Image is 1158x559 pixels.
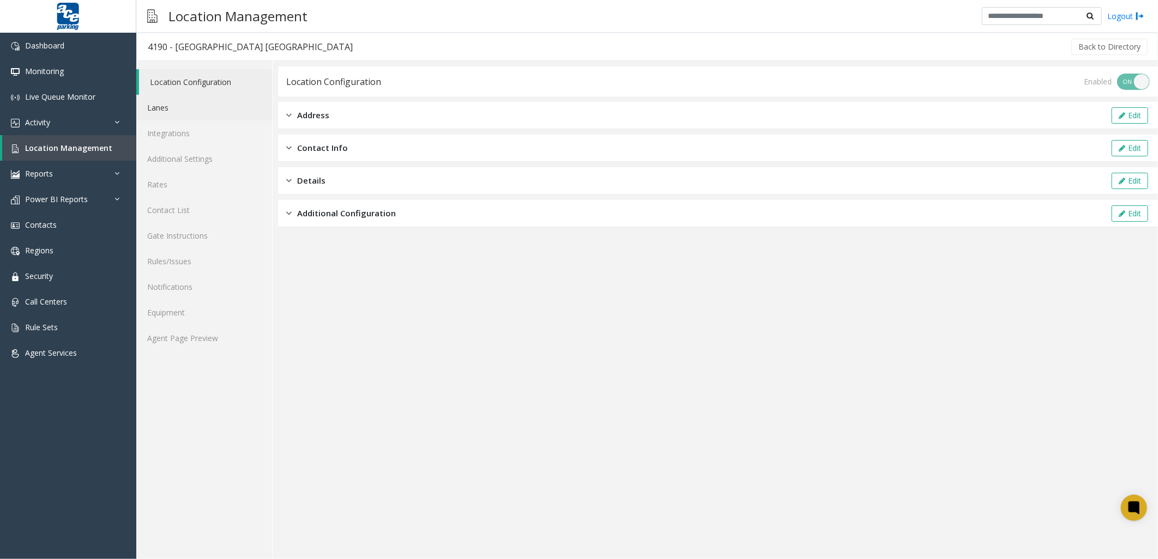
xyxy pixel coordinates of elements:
[139,69,272,95] a: Location Configuration
[11,324,20,332] img: 'icon'
[1112,140,1148,156] button: Edit
[25,271,53,281] span: Security
[11,247,20,256] img: 'icon'
[11,42,20,51] img: 'icon'
[136,172,272,197] a: Rates
[136,95,272,120] a: Lanes
[25,220,57,230] span: Contacts
[11,68,20,76] img: 'icon'
[297,142,348,154] span: Contact Info
[163,3,313,29] h3: Location Management
[25,117,50,127] span: Activity
[25,168,53,179] span: Reports
[11,93,20,102] img: 'icon'
[148,40,353,54] div: 4190 - [GEOGRAPHIC_DATA] [GEOGRAPHIC_DATA]
[136,325,272,351] a: Agent Page Preview
[25,143,112,153] span: Location Management
[25,322,58,332] span: Rule Sets
[286,207,292,220] img: closed
[147,3,158,29] img: pageIcon
[2,135,136,161] a: Location Management
[136,274,272,300] a: Notifications
[297,174,325,187] span: Details
[297,109,329,121] span: Address
[11,119,20,127] img: 'icon'
[136,223,272,248] a: Gate Instructions
[25,245,53,256] span: Regions
[286,109,292,121] img: closed
[1112,173,1148,189] button: Edit
[11,298,20,307] img: 'icon'
[286,174,292,187] img: closed
[25,92,95,102] span: Live Queue Monitor
[25,40,64,51] span: Dashboard
[286,142,292,154] img: closed
[11,221,20,230] img: 'icon'
[1071,39,1148,55] button: Back to Directory
[136,248,272,274] a: Rules/Issues
[286,75,381,89] div: Location Configuration
[25,194,88,204] span: Power BI Reports
[1107,10,1144,22] a: Logout
[11,144,20,153] img: 'icon'
[136,300,272,325] a: Equipment
[25,296,67,307] span: Call Centers
[136,120,272,146] a: Integrations
[11,349,20,358] img: 'icon'
[25,66,64,76] span: Monitoring
[1112,205,1148,222] button: Edit
[136,146,272,172] a: Additional Settings
[11,196,20,204] img: 'icon'
[11,272,20,281] img: 'icon'
[136,197,272,223] a: Contact List
[297,207,396,220] span: Additional Configuration
[1136,10,1144,22] img: logout
[25,348,77,358] span: Agent Services
[1112,107,1148,124] button: Edit
[1084,76,1112,87] div: Enabled
[11,170,20,179] img: 'icon'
